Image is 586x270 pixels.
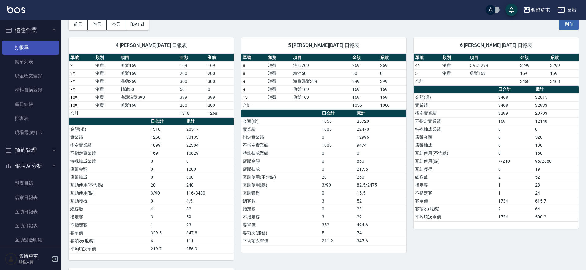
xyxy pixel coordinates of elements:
td: 200 [178,101,206,109]
button: 報表及分析 [2,158,59,174]
td: 海鹽洗髮399 [291,77,351,85]
td: 82 [185,205,234,213]
td: 互助使用(不含點) [69,181,149,189]
td: 200 [206,101,234,109]
td: 指定實業績 [69,141,149,149]
td: 1200 [185,165,234,173]
td: 22304 [185,141,234,149]
td: 260 [355,173,406,181]
td: 3468 [497,93,534,101]
td: 互助使用(不含點) [241,173,320,181]
td: 329.5 [149,229,185,237]
a: 2 [70,63,73,68]
th: 業績 [206,54,234,62]
td: 消費 [94,61,119,69]
td: 平均項次單價 [414,213,497,221]
td: 28517 [185,125,234,133]
td: 0 [320,189,355,197]
td: 不指定客 [414,189,497,197]
td: 3299 [549,61,579,69]
td: 33133 [185,133,234,141]
td: 29 [355,213,406,221]
td: 0 [497,165,534,173]
td: 169 [351,93,378,101]
td: 219.7 [149,245,185,253]
a: 帳單列表 [2,55,59,69]
td: 12140 [534,117,579,125]
h5: 名留草屯 [19,253,50,259]
th: 日合計 [497,86,534,94]
td: 160 [534,149,579,157]
a: 現場電腦打卡 [2,125,59,140]
td: 352 [320,221,355,229]
td: 300 [185,173,234,181]
td: 500.2 [534,213,579,221]
td: 消費 [94,101,119,109]
td: 互助使用(不含點) [414,149,497,157]
td: 消費 [94,77,119,85]
td: 615.7 [534,197,579,205]
td: 0 [206,85,234,93]
td: 3/90 [320,181,355,189]
a: 報表目錄 [2,176,59,190]
td: 399 [351,77,378,85]
td: 0 [320,157,355,165]
button: 列印 [559,19,579,30]
td: 0 [497,133,534,141]
td: 20 [320,173,355,181]
td: 不指定實業績 [241,141,320,149]
td: 3 [320,197,355,205]
a: 9 [243,87,245,92]
td: 52 [534,173,579,181]
td: 實業績 [69,133,149,141]
a: 互助月報表 [2,219,59,233]
td: 洗剪269 [119,77,179,85]
td: 32015 [534,93,579,101]
td: 消費 [266,77,291,85]
td: 200 [178,69,206,77]
td: 28 [534,181,579,189]
td: 剪髮169 [291,85,351,93]
a: 8 [243,71,245,76]
td: 860 [355,157,406,165]
td: 0 [185,157,234,165]
button: 登出 [555,4,579,16]
th: 累計 [534,86,579,94]
a: 排班表 [2,111,59,125]
td: 精油50 [119,85,179,93]
button: [DATE] [125,19,149,30]
button: 前天 [69,19,88,30]
td: 客單價 [241,221,320,229]
td: 1734 [497,197,534,205]
button: 今天 [107,19,126,30]
table: a dense table [69,118,234,253]
td: 169 [549,69,579,77]
td: 1 [497,181,534,189]
td: 指定實業績 [414,109,497,117]
th: 單號 [241,54,266,62]
td: 300 [206,77,234,85]
td: 2 [497,205,534,213]
td: 15.5 [355,189,406,197]
td: 20793 [534,109,579,117]
td: 22470 [355,125,406,133]
td: 3/90 [149,189,185,197]
td: 96/2880 [534,157,579,165]
div: 名留草屯 [530,6,550,14]
td: 金額(虛) [241,117,320,125]
td: 50 [351,69,378,77]
th: 類別 [94,54,119,62]
td: 19 [534,165,579,173]
td: 0 [497,125,534,133]
td: 0 [355,149,406,157]
table: a dense table [414,54,579,86]
td: 不指定客 [69,221,149,229]
td: 3 [320,213,355,221]
a: 打帳單 [2,40,59,55]
td: 消費 [94,85,119,93]
td: 店販金額 [69,165,149,173]
td: 金額(虛) [69,125,149,133]
td: OVC3299 [468,61,519,69]
a: 現金收支登錄 [2,69,59,83]
td: 0 [149,173,185,181]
